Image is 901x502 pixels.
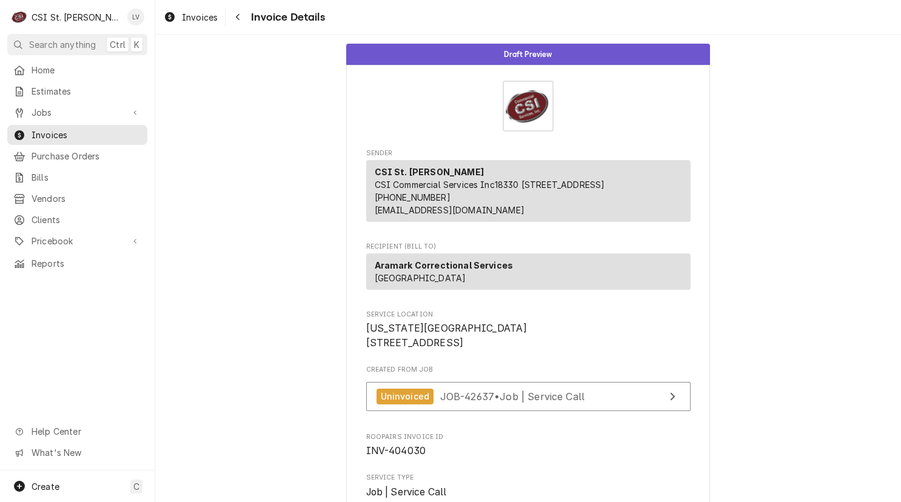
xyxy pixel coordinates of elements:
a: Go to Jobs [7,102,147,122]
span: Sender [366,149,691,158]
span: Service Location [366,310,691,320]
span: CSI Commercial Services Inc18330 [STREET_ADDRESS] [375,179,605,190]
span: Invoices [32,129,141,141]
span: JOB-42637 • Job | Service Call [440,390,585,402]
a: Go to Pricebook [7,231,147,251]
div: Sender [366,160,691,222]
span: Bills [32,171,141,184]
span: Clients [32,213,141,226]
span: Home [32,64,141,76]
span: Job | Service Call [366,486,447,498]
span: [GEOGRAPHIC_DATA] [375,273,466,283]
a: Vendors [7,189,147,209]
span: Roopairs Invoice ID [366,432,691,442]
span: Purchase Orders [32,150,141,162]
div: C [11,8,28,25]
span: C [133,480,139,493]
div: Service Type [366,473,691,499]
a: Bills [7,167,147,187]
span: Recipient (Bill To) [366,242,691,252]
a: [EMAIL_ADDRESS][DOMAIN_NAME] [375,205,524,215]
div: Service Location [366,310,691,350]
img: Logo [503,81,554,132]
span: Roopairs Invoice ID [366,444,691,458]
a: Reports [7,253,147,273]
span: Service Location [366,321,691,350]
a: Purchase Orders [7,146,147,166]
div: Sender [366,160,691,227]
div: LV [127,8,144,25]
div: Invoice Sender [366,149,691,227]
div: Uninvoiced [377,389,434,405]
div: Lisa Vestal's Avatar [127,8,144,25]
div: Recipient (Bill To) [366,253,691,290]
a: Home [7,60,147,80]
span: Search anything [29,38,96,51]
span: Help Center [32,425,140,438]
div: CSI St. Louis's Avatar [11,8,28,25]
span: INV-404030 [366,445,426,457]
span: K [134,38,139,51]
a: [PHONE_NUMBER] [375,192,450,202]
span: Created From Job [366,365,691,375]
span: Jobs [32,106,123,119]
button: Navigate back [228,7,247,27]
div: Roopairs Invoice ID [366,432,691,458]
span: Pricebook [32,235,123,247]
span: [US_STATE][GEOGRAPHIC_DATA] [STREET_ADDRESS] [366,323,527,349]
a: Go to Help Center [7,421,147,441]
div: Created From Job [366,365,691,417]
span: Reports [32,257,141,270]
span: Estimates [32,85,141,98]
a: Go to What's New [7,443,147,463]
span: Invoice Details [247,9,324,25]
div: Recipient (Bill To) [366,253,691,295]
a: Estimates [7,81,147,101]
strong: CSI St. [PERSON_NAME] [375,167,484,177]
a: View Job [366,382,691,412]
span: Draft Preview [504,50,552,58]
span: Invoices [182,11,218,24]
span: What's New [32,446,140,459]
a: Clients [7,210,147,230]
div: CSI St. [PERSON_NAME] [32,11,121,24]
span: Create [32,481,59,492]
a: Invoices [7,125,147,145]
span: Service Type [366,473,691,483]
button: Search anythingCtrlK [7,34,147,55]
div: Status [346,44,710,65]
strong: Aramark Correctional Services [375,260,514,270]
div: Invoice Recipient [366,242,691,295]
a: Invoices [159,7,223,27]
span: Ctrl [110,38,126,51]
span: Vendors [32,192,141,205]
span: Service Type [366,485,691,500]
